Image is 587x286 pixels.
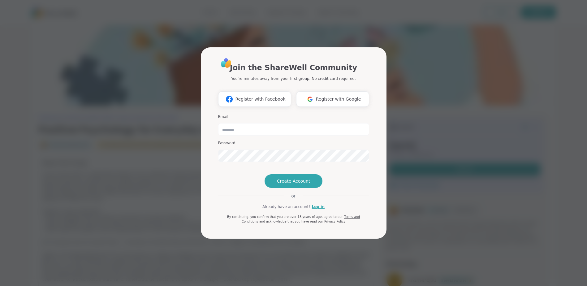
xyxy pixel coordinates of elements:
span: Register with Google [316,96,361,102]
a: Terms and Conditions [242,215,360,223]
a: Privacy Policy [324,220,345,223]
span: Register with Facebook [235,96,285,102]
span: By continuing, you confirm that you are over 18 years of age, agree to our [227,215,343,219]
button: Register with Facebook [218,91,291,107]
span: Create Account [277,178,310,184]
button: Register with Google [296,91,369,107]
img: ShareWell Logomark [304,93,316,105]
img: ShareWell Logo [219,56,233,70]
h3: Email [218,114,369,119]
span: or [284,193,303,199]
p: You're minutes away from your first group. No credit card required. [231,76,356,81]
a: Log in [312,204,325,210]
span: and acknowledge that you have read our [259,220,323,223]
img: ShareWell Logomark [223,93,235,105]
h3: Password [218,141,369,146]
button: Create Account [265,174,323,188]
span: Already have an account? [262,204,311,210]
h1: Join the ShareWell Community [230,62,357,73]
